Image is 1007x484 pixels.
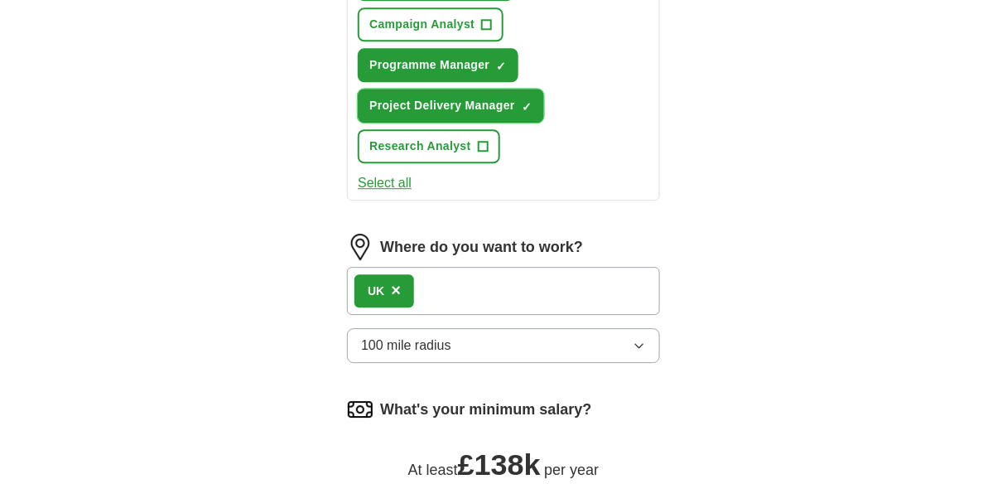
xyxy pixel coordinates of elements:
[369,56,489,74] span: Programme Manager
[391,281,401,299] span: ×
[369,138,471,155] span: Research Analyst
[391,278,401,303] button: ×
[358,89,544,123] button: Project Delivery Manager✓
[368,283,384,300] div: UK
[544,462,599,478] span: per year
[458,448,541,482] span: £ 138k
[358,173,412,193] button: Select all
[358,48,518,82] button: Programme Manager✓
[347,396,373,423] img: salary.png
[347,328,660,363] button: 100 mile radius
[522,100,532,114] span: ✓
[380,399,591,421] label: What's your minimum salary?
[369,97,515,114] span: Project Delivery Manager
[358,7,503,41] button: Campaign Analyst
[369,16,475,33] span: Campaign Analyst
[361,336,451,356] span: 100 mile radius
[347,234,373,260] img: location.png
[408,462,458,478] span: At least
[380,236,583,259] label: Where do you want to work?
[496,60,506,73] span: ✓
[358,129,500,163] button: Research Analyst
